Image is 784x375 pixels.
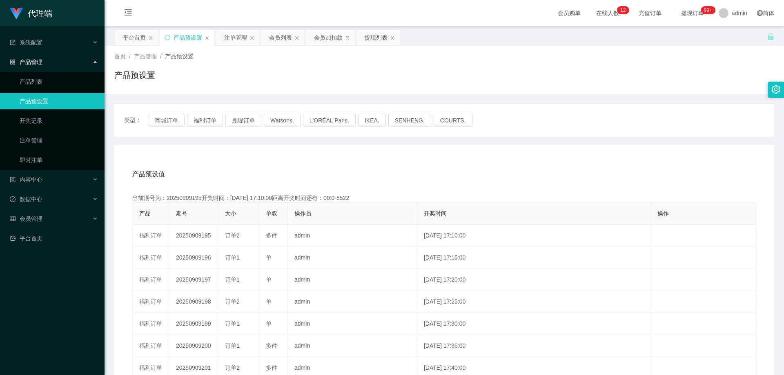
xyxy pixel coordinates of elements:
span: 会员管理 [10,215,42,222]
span: 订单2 [225,232,240,239]
span: 多件 [266,364,277,371]
span: 单 [266,276,272,283]
span: 期号 [176,210,187,217]
span: 订单1 [225,254,240,261]
td: 福利订单 [133,225,169,247]
span: 产品管理 [134,53,157,60]
img: logo.9652507e.png [10,8,23,20]
div: 会员列表 [269,30,292,45]
td: admin [288,313,417,335]
span: 订单1 [225,276,240,283]
td: 福利订单 [133,247,169,269]
span: 内容中心 [10,176,42,183]
td: 20250909198 [169,291,218,313]
a: 代理端 [10,10,52,16]
div: 会员加扣款 [314,30,343,45]
td: [DATE] 17:10:00 [417,225,651,247]
span: 系统配置 [10,39,42,46]
sup: 1128 [701,6,715,14]
td: admin [288,247,417,269]
td: 福利订单 [133,335,169,357]
i: 图标: close [205,36,209,40]
p: 1 [620,6,623,14]
div: 当前期号为：20250909195开奖时间：[DATE] 17:10:00距离开奖时间还有：00:0-8522 [132,194,756,202]
button: Watsons. [264,114,301,127]
a: 图标: dashboard平台首页 [10,230,98,246]
span: 操作 [657,210,669,217]
button: IKEA. [358,114,386,127]
span: / [129,53,131,60]
span: 产品预设置 [165,53,194,60]
td: admin [288,225,417,247]
td: [DATE] 17:35:00 [417,335,651,357]
span: 订单1 [225,342,240,349]
span: 类型： [124,114,149,127]
h1: 产品预设置 [114,69,155,81]
i: 图标: close [249,36,254,40]
i: 图标: close [148,36,153,40]
span: 订单2 [225,364,240,371]
td: 20250909197 [169,269,218,291]
div: 产品预设置 [174,30,202,45]
span: 产品 [139,210,151,217]
span: 订单1 [225,320,240,327]
a: 注单管理 [20,132,98,149]
span: 大小 [225,210,236,217]
td: 20250909195 [169,225,218,247]
span: 数据中心 [10,196,42,202]
td: admin [288,335,417,357]
td: [DATE] 17:15:00 [417,247,651,269]
td: 20250909199 [169,313,218,335]
a: 产品列表 [20,73,98,90]
i: 图标: menu-fold [114,0,142,27]
i: 图标: close [345,36,350,40]
button: 兑现订单 [225,114,261,127]
a: 开奖记录 [20,113,98,129]
span: 在线人数 [592,10,623,16]
span: 订单2 [225,298,240,305]
span: 单 [266,298,272,305]
button: L'ORÉAL Paris. [303,114,356,127]
i: 图标: close [294,36,299,40]
span: 产品管理 [10,59,42,65]
a: 产品预设置 [20,93,98,109]
a: 即时注单 [20,152,98,168]
button: 商城订单 [149,114,185,127]
span: 多件 [266,232,277,239]
i: 图标: unlock [767,33,774,40]
td: [DATE] 17:20:00 [417,269,651,291]
span: / [160,53,162,60]
span: 单 [266,254,272,261]
button: COURTS. [434,114,472,127]
button: 福利订单 [187,114,223,127]
span: 多件 [266,342,277,349]
i: 图标: appstore-o [10,59,16,65]
span: 操作员 [294,210,312,217]
td: admin [288,291,417,313]
sup: 12 [617,6,629,14]
i: 图标: sync [165,35,170,40]
td: [DATE] 17:30:00 [417,313,651,335]
td: 福利订单 [133,269,169,291]
span: 首页 [114,53,126,60]
td: 20250909200 [169,335,218,357]
div: 注单管理 [224,30,247,45]
span: 充值订单 [635,10,666,16]
i: 图标: close [390,36,395,40]
h1: 代理端 [28,0,52,27]
span: 开奖时间 [424,210,447,217]
p: 2 [623,6,626,14]
i: 图标: form [10,40,16,45]
i: 图标: profile [10,177,16,182]
i: 图标: global [757,10,763,16]
i: 图标: table [10,216,16,222]
div: 平台首页 [123,30,146,45]
span: 单双 [266,210,277,217]
span: 单 [266,320,272,327]
span: 提现订单 [677,10,708,16]
td: 20250909196 [169,247,218,269]
span: 产品预设值 [132,169,165,179]
td: admin [288,269,417,291]
td: 福利订单 [133,313,169,335]
td: [DATE] 17:25:00 [417,291,651,313]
